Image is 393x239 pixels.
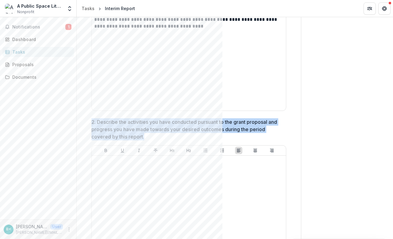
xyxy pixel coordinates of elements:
[105,5,135,12] div: Interim Report
[91,118,283,140] p: 2. Describe the activities you have conducted pursuant to the grant proposal and progress you hav...
[17,9,34,15] span: Nonprofit
[82,5,94,12] div: Tasks
[12,74,69,80] div: Documents
[79,4,137,13] nav: breadcrumb
[65,2,74,15] button: Open entity switcher
[152,147,159,154] button: Strike
[12,36,69,43] div: Dashboard
[268,147,275,154] button: Align Right
[5,4,15,13] img: A Public Space Literary Projects Inc.
[378,2,391,15] button: Get Help
[102,147,110,154] button: Bold
[2,22,74,32] button: Notifications1
[12,25,65,30] span: Notifications
[235,147,242,154] button: Align Left
[6,227,11,231] div: Brigid Hughes <brigid@apublicspace.org>
[2,59,74,70] a: Proposals
[185,147,192,154] button: Heading 2
[2,47,74,57] a: Tasks
[50,224,63,230] p: User
[2,34,74,44] a: Dashboard
[16,223,48,230] p: [PERSON_NAME] <[PERSON_NAME][EMAIL_ADDRESS][DOMAIN_NAME]>
[17,3,63,9] div: A Public Space Literary Projects Inc.
[218,147,226,154] button: Ordered List
[65,226,73,233] button: More
[65,24,71,30] span: 1
[135,147,143,154] button: Italicize
[12,49,69,55] div: Tasks
[12,61,69,68] div: Proposals
[16,230,63,235] p: [PERSON_NAME][EMAIL_ADDRESS][DOMAIN_NAME]
[2,72,74,82] a: Documents
[252,147,259,154] button: Align Center
[168,147,176,154] button: Heading 1
[364,2,376,15] button: Partners
[202,147,209,154] button: Bullet List
[79,4,97,13] a: Tasks
[119,147,126,154] button: Underline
